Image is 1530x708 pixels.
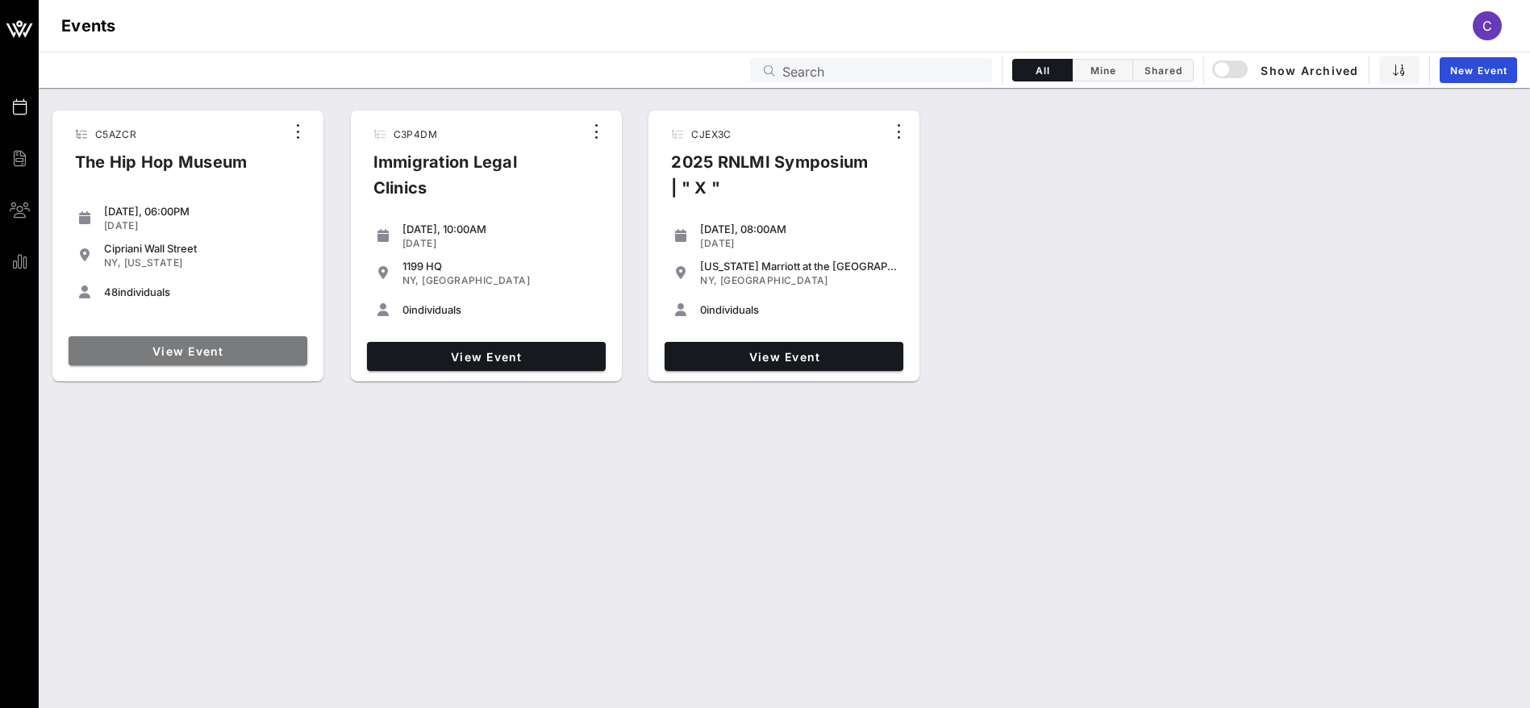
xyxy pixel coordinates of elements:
[104,242,301,255] div: Cipriani Wall Street
[367,342,606,371] a: View Event
[373,350,599,364] span: View Event
[402,223,599,235] div: [DATE], 10:00AM
[1133,59,1194,81] button: Shared
[700,260,897,273] div: [US_STATE] Marriott at the [GEOGRAPHIC_DATA]
[700,223,897,235] div: [DATE], 08:00AM
[1214,56,1359,85] button: Show Archived
[700,237,897,250] div: [DATE]
[104,205,301,218] div: [DATE], 06:00PM
[1143,65,1183,77] span: Shared
[104,256,121,269] span: NY,
[1482,18,1492,34] span: C
[700,303,707,316] span: 0
[69,336,307,365] a: View Event
[75,344,301,358] span: View Event
[720,274,828,286] span: [GEOGRAPHIC_DATA]
[402,237,599,250] div: [DATE]
[394,128,437,140] span: C3P4DM
[61,13,116,39] h1: Events
[1449,65,1507,77] span: New Event
[402,260,599,273] div: 1199 HQ
[402,303,409,316] span: 0
[402,274,419,286] span: NY,
[104,219,301,232] div: [DATE]
[361,149,584,214] div: Immigration Legal Clinics
[95,128,136,140] span: C5AZCR
[665,342,903,371] a: View Event
[1023,65,1062,77] span: All
[104,285,118,298] span: 48
[1440,57,1517,83] a: New Event
[62,149,261,188] div: The Hip Hop Museum
[402,303,599,316] div: individuals
[1073,59,1133,81] button: Mine
[671,350,897,364] span: View Event
[1215,60,1358,80] span: Show Archived
[1082,65,1123,77] span: Mine
[700,274,717,286] span: NY,
[700,303,897,316] div: individuals
[124,256,183,269] span: [US_STATE]
[1473,11,1502,40] div: C
[691,128,731,140] span: CJEX3C
[104,285,301,298] div: individuals
[422,274,530,286] span: [GEOGRAPHIC_DATA]
[1012,59,1073,81] button: All
[658,149,886,214] div: 2025 RNLMI Symposium | " X "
